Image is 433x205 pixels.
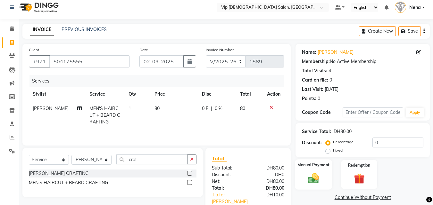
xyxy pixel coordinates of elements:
a: INVOICE [30,24,54,35]
input: Search by Name/Mobile/Email/Code [49,55,130,67]
div: DH10.00 [255,192,289,205]
div: No Active Membership [302,58,423,65]
span: [PERSON_NAME] [33,106,69,111]
span: 80 [240,106,245,111]
button: Apply [406,108,424,117]
div: DH80.00 [248,178,289,185]
span: Neha [409,4,421,11]
div: Net: [207,178,248,185]
a: Tip for [PERSON_NAME] [207,192,255,205]
img: _gift.svg [351,172,368,185]
label: Client [29,47,39,53]
th: Action [263,87,284,101]
img: _cash.svg [304,172,322,185]
span: MEN'S HAIRCUT + BEARD CRAFTING [89,106,120,125]
div: Discount: [302,139,322,146]
button: +971 [29,55,50,67]
label: Fixed [333,147,343,153]
div: Name: [302,49,316,56]
th: Stylist [29,87,86,101]
img: Neha [395,2,406,13]
button: Save [398,26,421,36]
div: DH0 [248,171,289,178]
div: 0 [318,95,320,102]
div: Points: [302,95,316,102]
label: Manual Payment [297,162,329,168]
div: Total Visits: [302,67,327,74]
div: Coupon Code [302,109,342,116]
div: DH80.00 [248,185,289,192]
th: Total [236,87,263,101]
span: Total [212,155,227,162]
div: [PERSON_NAME] CRAFTING [29,170,88,177]
a: [PERSON_NAME] [318,49,354,56]
div: Total: [207,185,248,192]
a: PREVIOUS INVOICES [62,27,107,32]
th: Disc [198,87,236,101]
label: Percentage [333,139,354,145]
span: 1 [129,106,131,111]
th: Qty [125,87,151,101]
div: Service Total: [302,128,331,135]
div: 0 [329,77,332,83]
label: Invoice Number [206,47,234,53]
label: Date [139,47,148,53]
div: 4 [329,67,331,74]
div: Services [29,75,289,87]
label: Redemption [348,162,370,168]
div: Card on file: [302,77,328,83]
span: 80 [154,106,160,111]
div: MEN'S HAIRCUT + BEARD CRAFTING [29,179,108,186]
th: Price [151,87,198,101]
input: Search or Scan [116,154,187,164]
span: 0 % [215,105,222,112]
div: DH80.00 [248,165,289,171]
div: Discount: [207,171,248,178]
div: DH80.00 [334,128,352,135]
input: Enter Offer / Coupon Code [343,107,403,117]
div: [DATE] [325,86,338,93]
a: Continue Without Payment [297,194,429,201]
th: Service [86,87,125,101]
div: Membership: [302,58,330,65]
div: Last Visit: [302,86,323,93]
span: 0 F [202,105,208,112]
button: Create New [359,26,396,36]
div: Sub Total: [207,165,248,171]
span: | [211,105,212,112]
